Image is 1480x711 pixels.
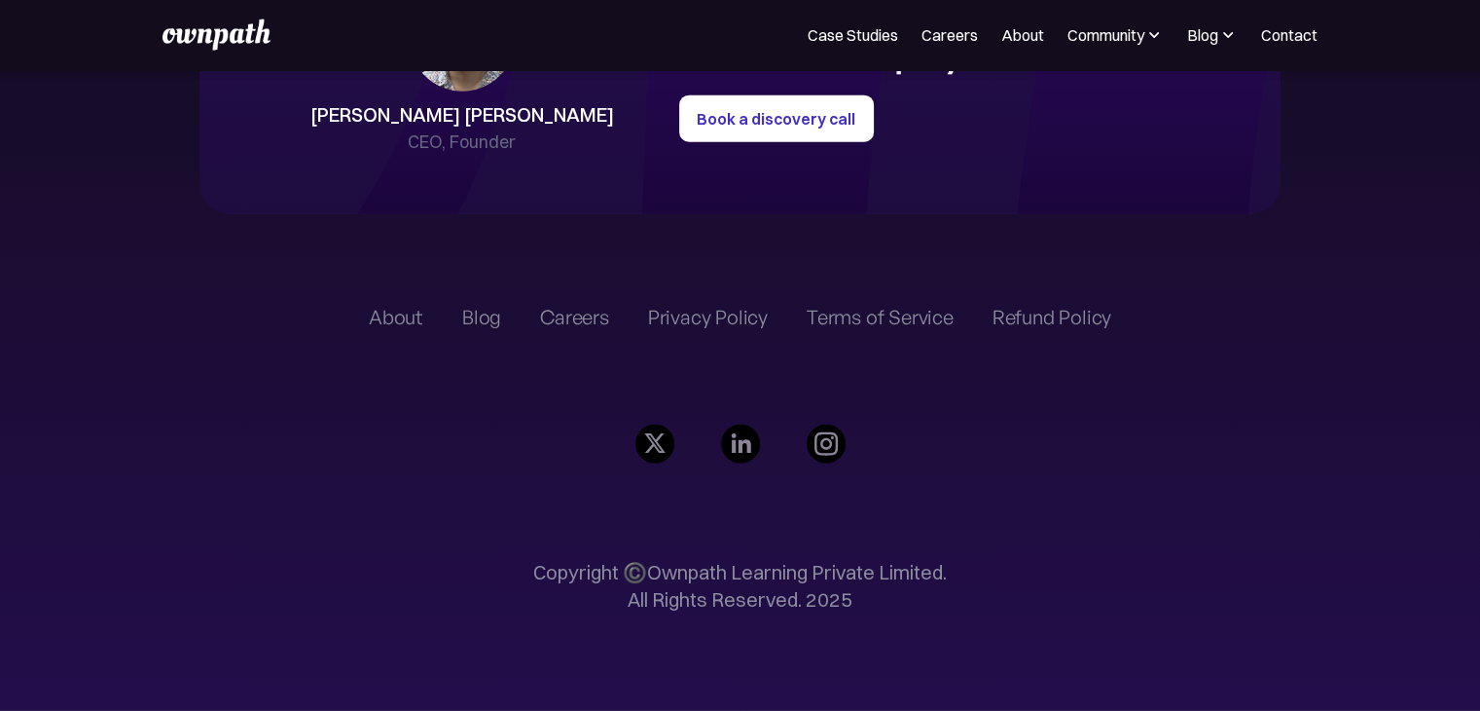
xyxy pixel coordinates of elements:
[1001,23,1044,47] a: About
[1261,23,1318,47] a: Contact
[369,306,423,329] a: About
[807,306,954,329] a: Terms of Service
[540,306,609,329] a: Careers
[1067,23,1144,47] div: Community
[310,101,614,129] div: [PERSON_NAME] [PERSON_NAME]
[679,95,874,142] a: Book a discovery call
[1067,23,1164,47] div: Community
[921,23,978,47] a: Careers
[1187,23,1218,47] div: Blog
[533,559,947,614] p: Copyright ©️Ownpath Learning Private Limited. All Rights Reserved. 2025
[993,306,1111,329] a: Refund Policy
[408,129,516,156] div: CEO, Founder
[1187,23,1238,47] div: Blog
[808,23,898,47] a: Case Studies
[648,306,768,329] a: Privacy Policy
[462,306,501,329] a: Blog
